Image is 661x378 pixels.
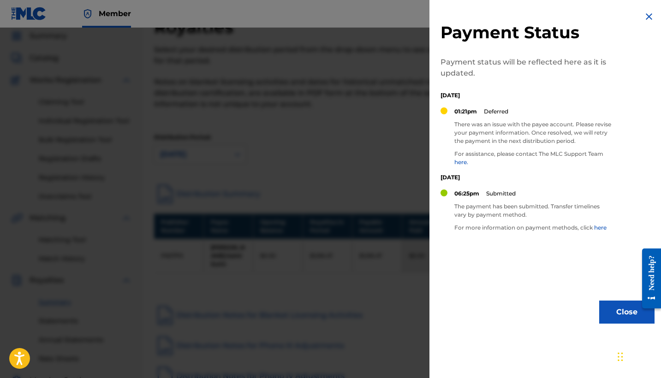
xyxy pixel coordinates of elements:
[618,343,623,371] div: Drag
[454,120,611,145] p: There was an issue with the payee account. Please revise your payment information. Once resolved,...
[486,189,516,198] p: Submitted
[454,150,611,166] p: For assistance, please contact The MLC Support Team
[11,7,47,20] img: MLC Logo
[635,239,661,318] iframe: Resource Center
[441,173,611,182] p: [DATE]
[441,22,611,43] h2: Payment Status
[441,57,611,79] p: Payment status will be reflected here as it is updated.
[99,8,131,19] span: Member
[454,189,479,198] p: 06:25pm
[599,301,655,324] button: Close
[454,202,611,219] p: The payment has been submitted. Transfer timelines vary by payment method.
[454,159,468,165] a: here.
[594,224,607,231] a: here
[615,334,661,378] iframe: Chat Widget
[454,224,611,232] p: For more information on payment methods, click
[484,107,508,116] p: Deferred
[441,91,611,100] p: [DATE]
[454,107,477,116] p: 01:21pm
[82,8,93,19] img: Top Rightsholder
